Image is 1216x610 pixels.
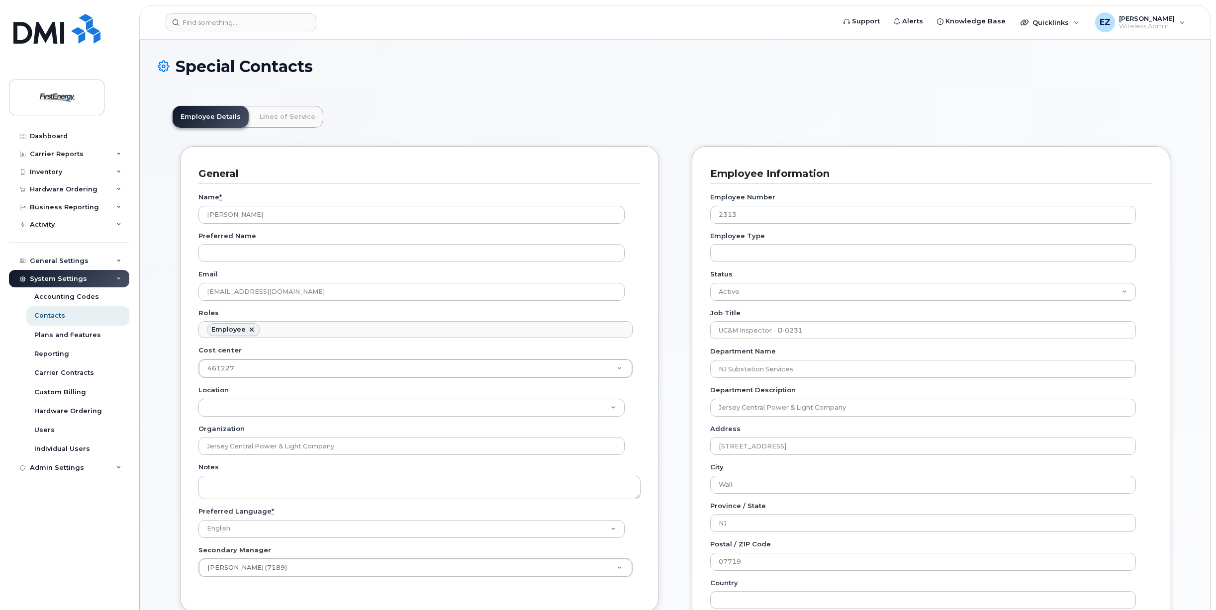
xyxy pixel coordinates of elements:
label: Preferred Name [198,231,256,241]
label: Department Name [710,347,776,356]
label: Name [198,192,222,202]
h1: Special Contacts [158,58,1193,75]
label: Location [198,385,229,395]
div: Employee [211,326,246,334]
label: Email [198,269,218,279]
label: Province / State [710,501,766,511]
a: 461227 [199,359,632,377]
label: Secondary Manager [198,545,271,555]
label: Job Title [710,308,741,318]
h3: Employee Information [710,167,1144,180]
label: Address [710,424,741,434]
abbr: required [272,507,274,515]
a: Lines of Service [252,106,323,128]
span: 461227 [207,364,234,372]
label: Status [710,269,733,279]
label: Employee Type [710,231,765,241]
a: Employee Details [173,106,249,128]
label: Postal / ZIP Code [710,539,771,549]
h3: General [198,167,633,180]
label: Organization [198,424,245,434]
label: Cost center [198,346,242,355]
abbr: required [219,193,222,201]
a: [PERSON_NAME] (7189) [199,559,632,577]
label: Preferred Language [198,507,274,516]
span: [PERSON_NAME] (7189) [201,563,287,572]
label: Roles [198,308,219,318]
label: Employee Number [710,192,775,202]
label: Country [710,578,738,588]
label: Notes [198,462,219,472]
label: Department Description [710,385,796,395]
label: City [710,462,724,472]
